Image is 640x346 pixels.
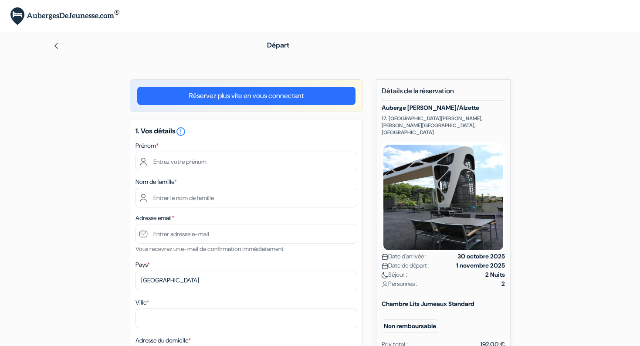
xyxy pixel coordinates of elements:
strong: 2 Nuits [485,270,505,279]
img: AubergesDeJeunesse.com [10,7,119,25]
span: Départ [267,41,289,50]
h5: Détails de la réservation [382,87,505,101]
label: Prénom [135,141,159,150]
small: Non remboursable [382,319,438,333]
img: user_icon.svg [382,281,388,288]
label: Pays [135,260,150,269]
img: left_arrow.svg [53,42,60,49]
strong: 1 novembre 2025 [456,261,505,270]
h5: 1. Vos détails [135,126,357,137]
span: Séjour : [382,270,407,279]
a: error_outline [176,126,186,136]
b: Chambre Lits Jumeaux Standard [382,300,474,308]
img: calendar.svg [382,254,388,260]
strong: 30 octobre 2025 [457,252,505,261]
label: Ville [135,298,149,307]
strong: 2 [501,279,505,288]
label: Adresse du domicile [135,336,191,345]
img: calendar.svg [382,263,388,269]
small: Vous recevrez un e-mail de confirmation immédiatement [135,245,284,253]
input: Entrez votre prénom [135,152,357,171]
i: error_outline [176,126,186,137]
p: 17. [GEOGRAPHIC_DATA][PERSON_NAME], [PERSON_NAME][GEOGRAPHIC_DATA], [GEOGRAPHIC_DATA] [382,115,505,136]
a: Réservez plus vite en vous connectant [137,87,356,105]
span: Personnes : [382,279,417,288]
span: Date d'arrivée : [382,252,427,261]
input: Entrer adresse e-mail [135,224,357,244]
span: Date de départ : [382,261,430,270]
label: Nom de famille [135,177,177,187]
img: moon.svg [382,272,388,278]
h5: Auberge [PERSON_NAME]/Alzette [382,104,505,112]
input: Entrer le nom de famille [135,188,357,207]
label: Adresse email [135,214,174,223]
